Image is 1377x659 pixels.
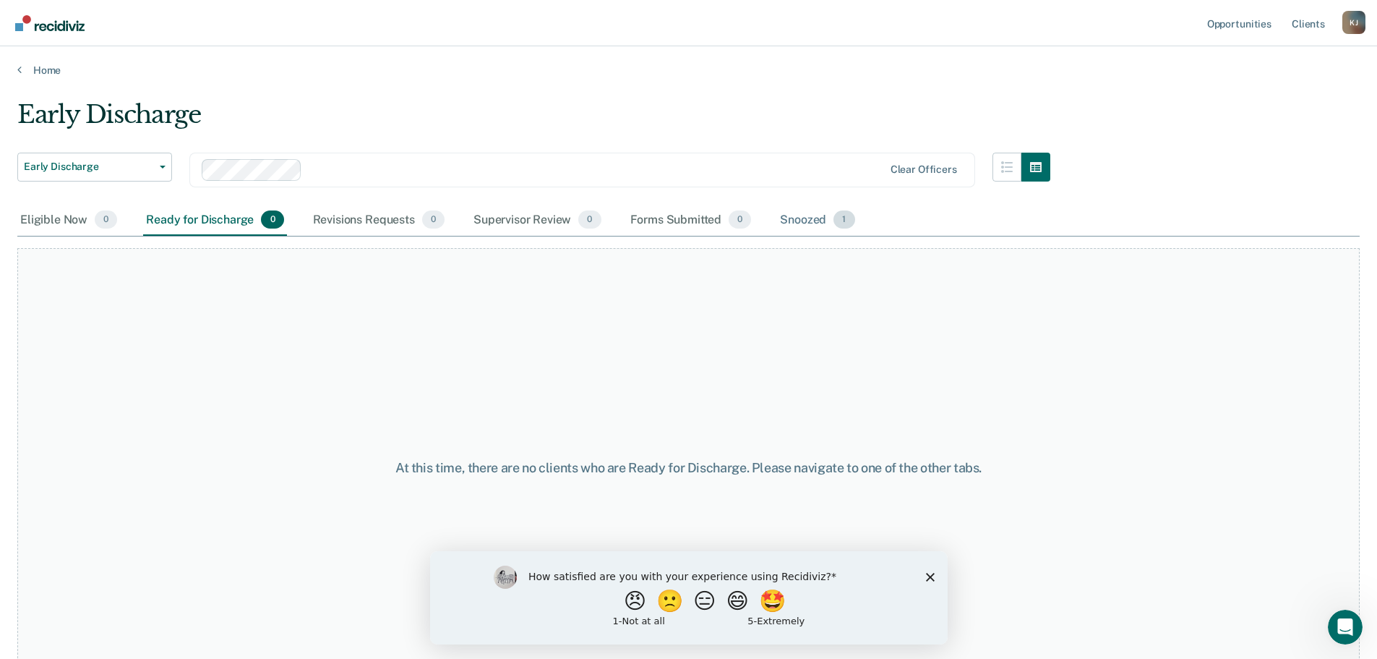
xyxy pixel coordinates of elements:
[777,205,857,237] div: Snoozed1
[1342,11,1365,34] button: Profile dropdown button
[1328,610,1363,645] iframe: Intercom live chat
[430,551,948,645] iframe: Survey by Kim from Recidiviz
[729,211,751,229] span: 0
[471,205,604,237] div: Supervisor Review0
[1342,11,1365,34] div: K J
[17,205,120,237] div: Eligible Now0
[627,205,755,237] div: Forms Submitted0
[353,460,1024,476] div: At this time, there are no clients who are Ready for Discharge. Please navigate to one of the oth...
[143,205,286,237] div: Ready for Discharge0
[15,15,85,31] img: Recidiviz
[95,211,117,229] span: 0
[891,163,957,176] div: Clear officers
[17,64,1360,77] a: Home
[17,153,172,182] button: Early Discharge
[422,211,445,229] span: 0
[261,211,283,229] span: 0
[833,211,854,229] span: 1
[17,100,1050,141] div: Early Discharge
[578,211,601,229] span: 0
[310,205,447,237] div: Revisions Requests0
[24,161,154,173] span: Early Discharge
